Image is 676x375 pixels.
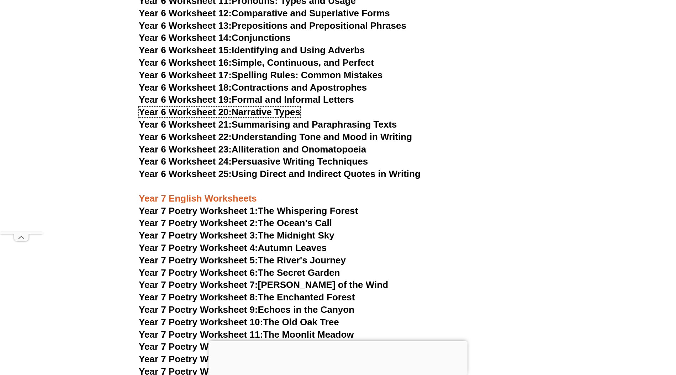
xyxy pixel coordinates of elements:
a: Year 6 Worksheet 14:Conjunctions [139,32,291,43]
span: Year 6 Worksheet 20: [139,107,232,117]
span: Year 7 Poetry Worksheet 2: [139,218,258,228]
span: Year 7 Poetry Worksheet 8: [139,292,258,302]
span: Year 7 Poetry Worksheet 13: [139,354,263,364]
iframe: Advertisement [208,341,468,373]
a: Year 6 Worksheet 21:Summarising and Paraphrasing Texts [139,119,397,130]
a: Year 6 Worksheet 17:Spelling Rules: Common Mistakes [139,70,382,80]
span: Year 7 Poetry Worksheet 1: [139,205,258,216]
span: Year 7 Poetry Worksheet 5: [139,255,258,266]
span: Year 7 Poetry Worksheet 12: [139,341,263,352]
h3: Year 7 English Worksheets [139,181,537,205]
a: Year 6 Worksheet 24:Persuasive Writing Techniques [139,156,368,167]
a: Year 6 Worksheet 20:Narrative Types [139,107,300,117]
a: Year 6 Worksheet 25:Using Direct and Indirect Quotes in Writing [139,168,421,179]
span: Year 6 Worksheet 18: [139,82,232,93]
span: Year 6 Worksheet 23: [139,144,232,155]
span: Year 6 Worksheet 15: [139,45,232,55]
a: Year 7 Poetry Worksheet 4:Autumn Leaves [139,242,327,253]
a: Year 7 Poetry Worksheet 13:The Distant Mountains [139,354,362,364]
span: Year 7 Poetry Worksheet 9: [139,304,258,315]
iframe: Chat Widget [558,295,676,375]
a: Year 6 Worksheet 19:Formal and Informal Letters [139,94,354,105]
a: Year 6 Worksheet 15:Identifying and Using Adverbs [139,45,365,55]
span: Year 6 Worksheet 13: [139,20,232,31]
span: Year 6 Worksheet 12: [139,8,232,18]
a: Year 7 Poetry Worksheet 2:The Ocean's Call [139,218,332,228]
span: Year 6 Worksheet 16: [139,57,232,68]
a: Year 7 Poetry Worksheet 11:The Moonlit Meadow [139,329,354,340]
span: Year 7 Poetry Worksheet 3: [139,230,258,241]
a: Year 7 Poetry Worksheet 6:The Secret Garden [139,267,340,278]
a: Year 6 Worksheet 23:Alliteration and Onomatopoeia [139,144,366,155]
span: Year 7 Poetry Worksheet 4: [139,242,258,253]
a: Year 7 Poetry Worksheet 10:The Old Oak Tree [139,317,339,327]
a: Year 7 Poetry Worksheet 7:[PERSON_NAME] of the Wind [139,279,388,290]
span: Year 6 Worksheet 21: [139,119,232,130]
a: Year 7 Poetry Worksheet 12:The Morning Rain [139,341,341,352]
span: Year 7 Poetry Worksheet 6: [139,267,258,278]
span: Year 6 Worksheet 17: [139,70,232,80]
span: Year 6 Worksheet 24: [139,156,232,167]
a: Year 6 Worksheet 18:Contractions and Apostrophes [139,82,367,93]
span: Year 6 Worksheet 19: [139,94,232,105]
a: Year 7 Poetry Worksheet 9:Echoes in the Canyon [139,304,354,315]
a: Year 7 Poetry Worksheet 8:The Enchanted Forest [139,292,355,302]
a: Year 6 Worksheet 16:Simple, Continuous, and Perfect [139,57,374,68]
span: Year 7 Poetry Worksheet 11: [139,329,263,340]
a: Year 7 Poetry Worksheet 1:The Whispering Forest [139,205,358,216]
a: Year 6 Worksheet 13:Prepositions and Prepositional Phrases [139,20,406,31]
a: Year 7 Poetry Worksheet 5:The River's Journey [139,255,346,266]
span: Year 7 Poetry Worksheet 7: [139,279,258,290]
span: Year 6 Worksheet 25: [139,168,232,179]
a: Year 7 Poetry Worksheet 3:The Midnight Sky [139,230,334,241]
span: Year 6 Worksheet 14: [139,32,232,43]
span: Year 6 Worksheet 22: [139,132,232,142]
a: Year 6 Worksheet 22:Understanding Tone and Mood in Writing [139,132,412,142]
span: Year 7 Poetry Worksheet 10: [139,317,263,327]
a: Year 6 Worksheet 12:Comparative and Superlative Forms [139,8,390,18]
